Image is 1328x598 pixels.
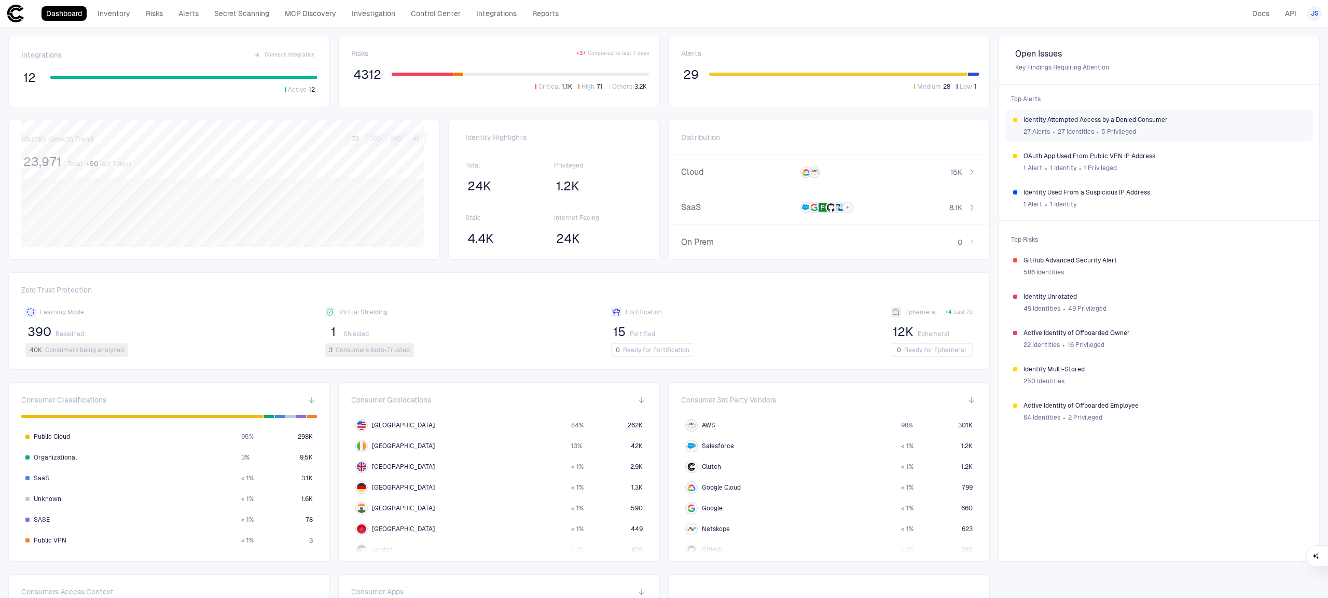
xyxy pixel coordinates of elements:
[174,6,203,21] a: Alerts
[1005,89,1313,109] span: Top Alerts
[309,536,313,545] span: 3
[631,442,643,450] span: 42K
[306,516,313,524] span: 78
[901,421,913,429] span: 98 %
[974,82,977,91] span: 1
[1062,410,1066,425] span: ∙
[298,433,313,441] span: 298K
[465,133,643,142] span: Identity Highlights
[372,546,393,554] span: Jordan
[955,82,979,91] button: Low1
[1101,128,1136,136] span: 5 Privileged
[630,330,655,338] span: Fortified
[628,421,643,429] span: 262K
[1023,164,1042,172] span: 1 Alert
[1307,6,1322,21] button: JS
[681,237,779,247] span: On Prem
[1062,301,1066,316] span: ∙
[465,230,496,247] button: 4.4K
[407,134,425,144] button: All
[917,82,941,91] span: Medium
[1068,341,1104,349] span: 16 Privileged
[891,324,916,340] button: 12K
[34,516,50,524] span: SASE
[687,504,696,512] div: Google
[366,134,385,144] button: 30D
[846,204,849,211] span: +
[901,504,914,512] span: < 1 %
[960,82,972,91] span: Low
[901,525,914,533] span: < 1 %
[631,504,643,512] span: 590
[571,546,584,554] span: < 1 %
[241,453,250,462] span: 3 %
[1050,164,1076,172] span: 1 Identity
[283,85,317,94] button: Active12
[961,504,973,512] span: 660
[576,82,605,91] button: High71
[1248,6,1274,21] a: Docs
[576,50,586,57] span: + 37
[465,214,554,222] span: Stale
[905,308,937,316] span: Ephemeral
[210,6,274,21] a: Secret Scanning
[962,525,973,533] span: 623
[21,587,114,596] span: Consumers Access Context
[1058,128,1094,136] span: 27 Identities
[357,504,366,513] img: IN
[288,86,307,94] span: Active
[23,70,36,86] span: 12
[1023,188,1305,197] span: Identity Used From a Suspicious IP Address
[252,49,317,61] button: Connect Integration
[623,346,689,354] span: Ready for Fortification
[34,474,49,482] span: SaaS
[1023,256,1305,265] span: GitHub Advanced Security Alert
[353,67,381,82] span: 4312
[1023,341,1060,349] span: 22 Identities
[631,483,643,492] span: 1.3K
[901,463,914,471] span: < 1 %
[301,495,313,503] span: 1.6K
[958,238,962,247] span: 0
[1005,229,1313,250] span: Top Risks
[1078,160,1082,176] span: ∙
[626,308,662,316] span: Fortification
[1023,413,1060,422] span: 64 Identities
[1015,49,1303,59] span: Open Issues
[372,463,435,471] span: [GEOGRAPHIC_DATA]
[357,421,366,430] img: US
[23,154,61,170] span: 23,971
[702,504,723,512] span: Google
[554,161,643,170] span: Privileged
[325,324,341,340] button: 1
[472,6,521,21] a: Integrations
[467,178,491,194] span: 24K
[554,178,582,194] button: 1.2K
[897,346,901,354] span: 0
[372,442,435,450] span: [GEOGRAPHIC_DATA]
[372,525,435,533] span: [GEOGRAPHIC_DATA]
[588,50,649,57] span: Compared to last 7 days
[571,483,584,492] span: < 1 %
[1023,293,1305,301] span: Identity Unrotated
[301,474,313,482] span: 3.1K
[681,167,779,177] span: Cloud
[347,6,400,21] a: Investigation
[467,231,494,246] span: 4.4K
[556,231,580,246] span: 24K
[21,134,93,144] span: Identity Growth Trend
[1023,329,1305,337] span: Active Identity of Offboarded Owner
[597,82,603,91] span: 71
[21,69,38,86] button: 12
[533,82,574,91] button: Critical1.1K
[34,536,66,545] span: Public VPN
[1068,413,1102,422] span: 2 Privileged
[241,433,254,441] span: 95 %
[1023,268,1064,276] span: 586 Identities
[961,442,973,450] span: 1.2K
[21,154,63,170] button: 23,971
[528,6,563,21] a: Reports
[918,330,949,338] span: Ephemeral
[372,483,435,492] span: [GEOGRAPHIC_DATA]
[1044,160,1048,176] span: ∙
